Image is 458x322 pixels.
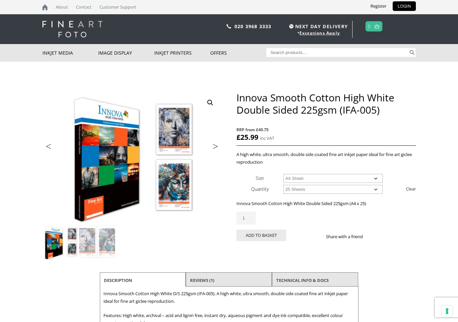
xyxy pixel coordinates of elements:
img: facebook sharing button [371,234,376,239]
img: time.svg [289,24,294,28]
img: basket.svg [374,24,379,28]
a: Exceptions Apply [299,30,340,36]
a: 020 3968 3333 [234,23,272,29]
span: NEXT DAY DELIVERY [288,23,348,30]
h1: Innova Smooth Cotton High White Double Sided 225gsm (IFA-005) [236,91,416,116]
img: phone.svg [227,24,231,28]
span: £ [236,133,240,142]
a: Inkjet Media [42,44,98,62]
img: email sharing button [387,234,392,239]
p: Innova Smooth Cotton High White D/S 225gsm (IFA-005). A high white, ultra smooth, double side coa... [103,290,355,305]
a: Inkjet Printers [154,44,210,62]
a: Reviews (1) [190,274,214,286]
img: logo-white.svg [42,21,102,37]
a: LOGIN [393,1,416,11]
bdi: 25.99 [236,133,258,142]
button: Your consent preferences for tracking technologies [441,305,453,317]
button: Search [408,48,416,57]
p: Share with a friend [326,233,371,241]
a: TECHNICAL INFO & DOCS [276,274,329,286]
img: Innova Smooth Cotton High White Double Sided 225gsm (IFA-005) [43,224,79,260]
p: A high white, ultra smooth, double side coated fine art inkjet paper ideal for fine art giclee re... [236,151,416,166]
button: Add to basket [236,230,286,241]
img: Innova Smooth Cotton High White Double Sided 225gsm (IFA-005) - Image 2 [222,91,401,224]
img: Innova Smooth Cotton High White Double Sided 225gsm (IFA-005) - Image 2 [79,224,115,260]
input: Search products… [266,48,408,57]
a: Description [104,274,132,286]
span: RRP from £40.75 [236,126,416,134]
img: Innova Smooth Cotton High White Double Sided 225gsm (IFA-005) [42,91,222,224]
p: Innova Smooth Cotton High White Double Sided 225gsm (A4 x 25) [236,200,416,207]
a: Register [365,1,391,11]
a: Offers [210,44,266,62]
input: Product quantity [236,212,256,225]
a: Image Display [98,44,154,62]
label: Quantity [251,186,269,192]
a: 0 [368,22,371,31]
a: View full-screen image gallery [204,97,216,109]
label: Size [256,175,264,181]
img: twitter sharing button [379,234,384,239]
a: Clear options [406,184,416,194]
